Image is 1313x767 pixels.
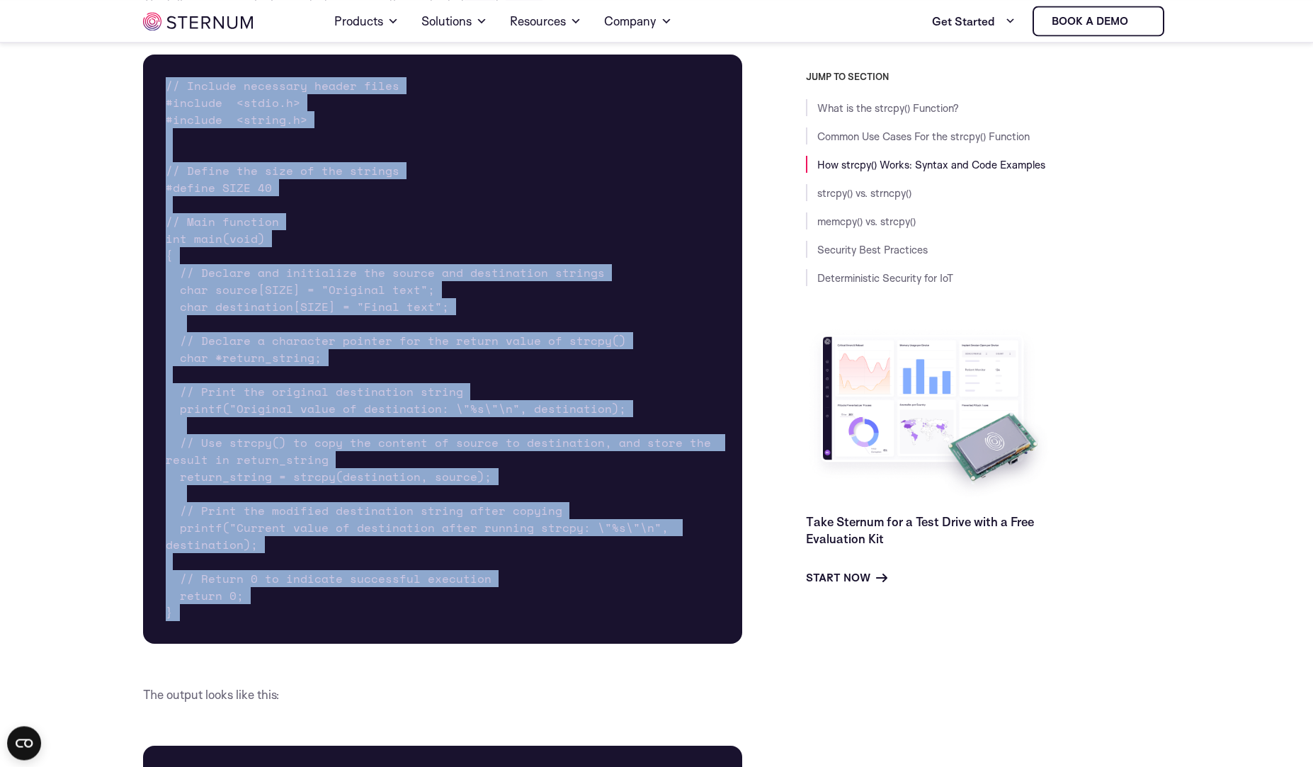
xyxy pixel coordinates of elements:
a: memcpy() vs. strcpy() [817,215,916,228]
a: What is the strcpy() Function? [817,101,959,115]
a: Deterministic Security for IoT [817,271,953,285]
a: Products [334,1,399,41]
img: sternum iot [143,12,253,30]
a: Solutions [421,1,487,41]
img: Take Sternum for a Test Drive with a Free Evaluation Kit [806,326,1054,502]
a: Book a demo [1033,6,1164,36]
a: Resources [510,1,581,41]
a: Common Use Cases For the strcpy() Function [817,130,1030,143]
a: Get Started [932,7,1016,35]
a: strcpy() vs. strncpy() [817,186,911,200]
a: Take Sternum for a Test Drive with a Free Evaluation Kit [806,514,1034,546]
a: Start Now [806,569,887,586]
a: How strcpy() Works: Syntax and Code Examples [817,158,1045,171]
pre: // Include necessary header files #include <stdio.h> #include <string.h> // Define the size of th... [143,55,742,644]
h3: JUMP TO SECTION [806,71,1170,82]
a: Security Best Practices [817,243,928,256]
img: sternum iot [1134,16,1145,27]
button: Open CMP widget [7,726,41,760]
a: Company [604,1,672,41]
